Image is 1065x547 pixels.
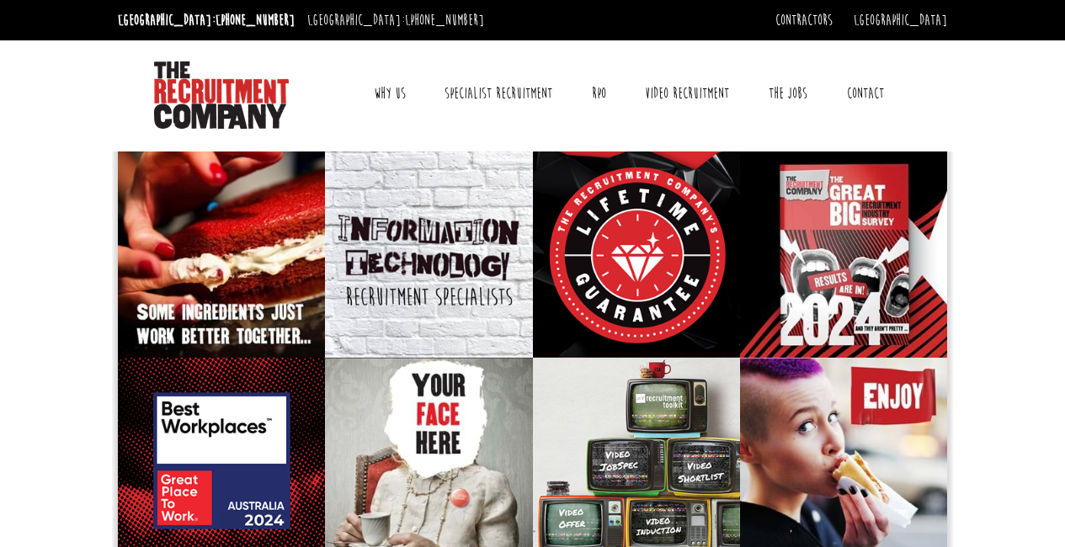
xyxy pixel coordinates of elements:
[579,72,619,114] a: RPO
[216,11,295,29] a: [PHONE_NUMBER]
[834,72,897,114] a: Contact
[405,11,484,29] a: [PHONE_NUMBER]
[632,72,742,114] a: Video Recruitment
[361,72,418,114] a: Why Us
[775,11,833,29] a: Contractors
[854,11,947,29] a: [GEOGRAPHIC_DATA]
[303,7,488,34] li: [GEOGRAPHIC_DATA]:
[114,7,299,34] li: [GEOGRAPHIC_DATA]:
[154,61,289,129] img: The Recruitment Company
[432,72,565,114] a: Specialist Recruitment
[756,72,820,114] a: The Jobs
